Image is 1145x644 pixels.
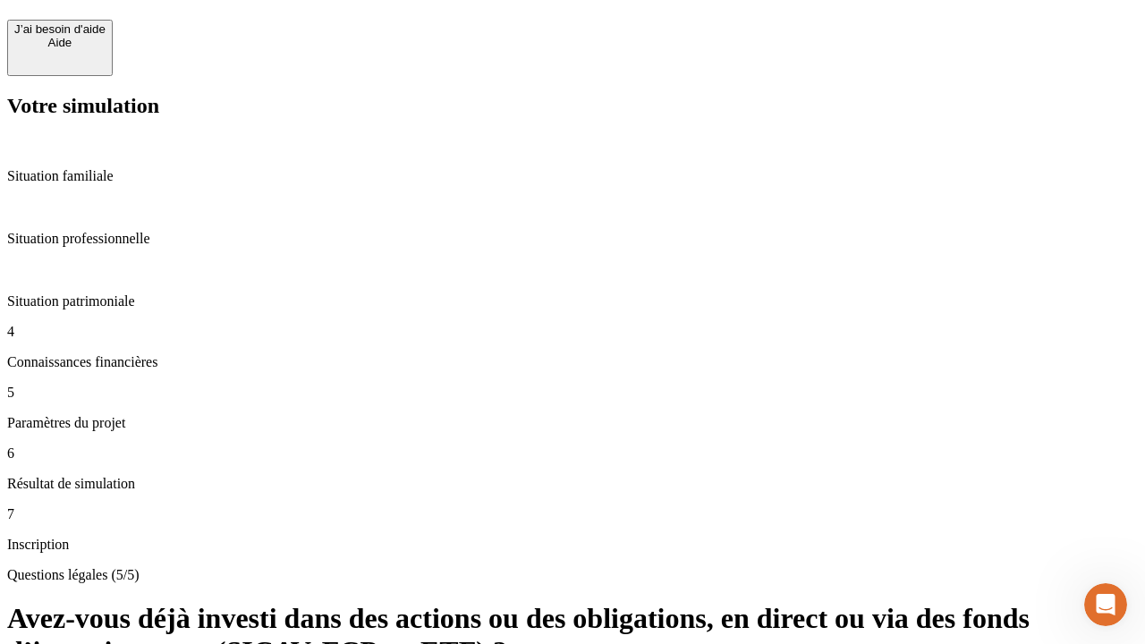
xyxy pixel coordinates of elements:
[7,293,1138,309] p: Situation patrimoniale
[7,445,1138,462] p: 6
[7,537,1138,553] p: Inscription
[7,20,113,76] button: J’ai besoin d'aideAide
[7,506,1138,522] p: 7
[7,354,1138,370] p: Connaissances financières
[7,324,1138,340] p: 4
[1084,583,1127,626] iframe: Intercom live chat
[7,168,1138,184] p: Situation familiale
[14,36,106,49] div: Aide
[7,385,1138,401] p: 5
[14,22,106,36] div: J’ai besoin d'aide
[7,476,1138,492] p: Résultat de simulation
[7,415,1138,431] p: Paramètres du projet
[7,94,1138,118] h2: Votre simulation
[7,231,1138,247] p: Situation professionnelle
[7,567,1138,583] p: Questions légales (5/5)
